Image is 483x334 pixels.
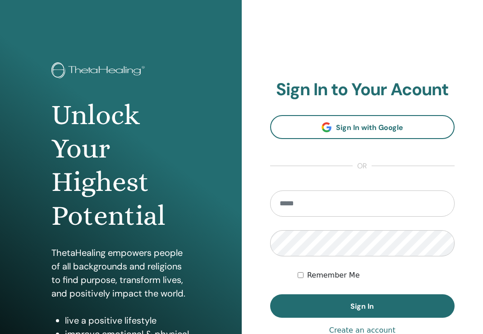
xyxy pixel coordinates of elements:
[298,270,455,281] div: Keep me authenticated indefinitely or until I manually logout
[353,161,372,172] span: or
[307,270,360,281] label: Remember Me
[65,314,190,327] li: live a positive lifestyle
[270,115,455,139] a: Sign In with Google
[270,79,455,100] h2: Sign In to Your Acount
[51,246,190,300] p: ThetaHealing empowers people of all backgrounds and religions to find purpose, transform lives, a...
[350,302,374,311] span: Sign In
[336,123,403,132] span: Sign In with Google
[51,98,190,233] h1: Unlock Your Highest Potential
[270,294,455,318] button: Sign In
